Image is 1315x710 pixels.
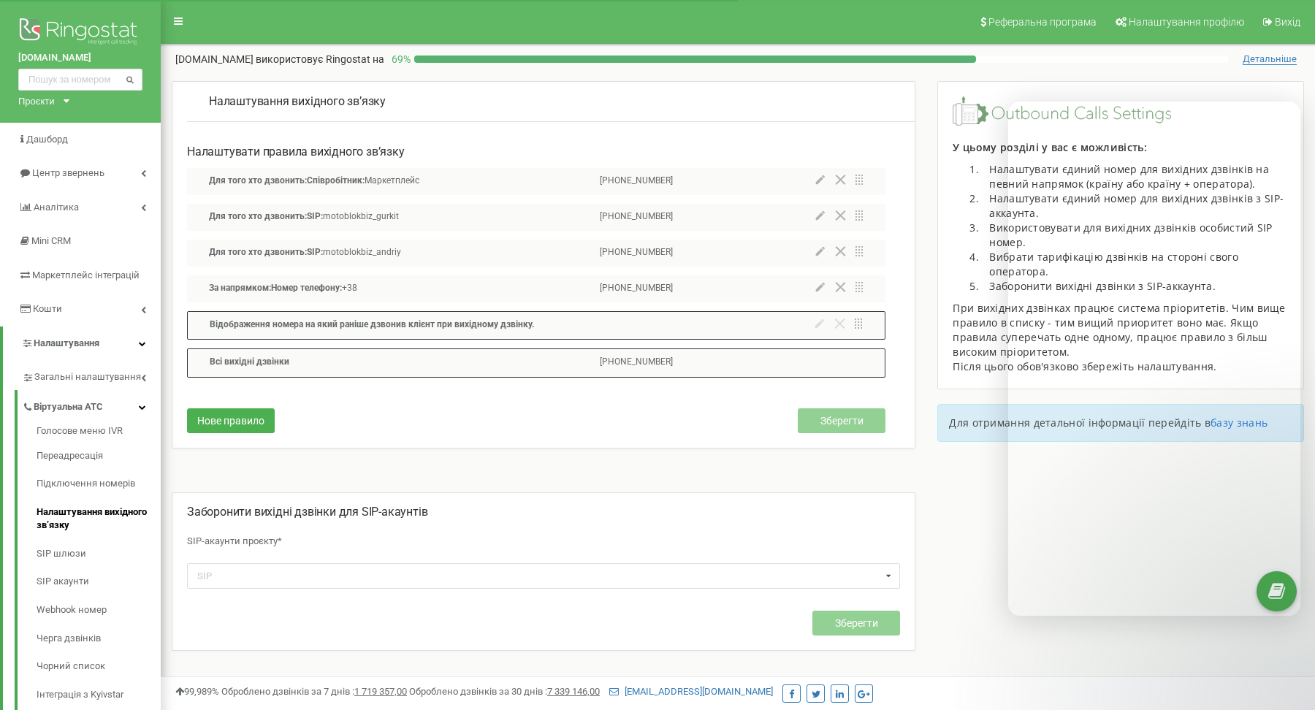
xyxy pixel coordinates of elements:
[307,211,323,221] span: SIP:
[982,250,1289,279] li: Вибрати тарифікацію дзвінків на стороні свого оператора.
[988,16,1097,28] span: Реферальна програма
[600,246,673,260] p: [PHONE_NUMBER]
[209,211,307,221] span: Для того хто дзвонить:
[835,617,878,629] span: Зберегти
[982,162,1289,191] li: Налаштувати єдиний номер для вихідних дзвінків на певний напрямок (країну або країну + оператора).
[22,390,161,420] a: Віртуальна АТС
[187,204,885,231] div: Для того хто дзвонить:SIP:motoblokbiz_gurkit[PHONE_NUMBER]
[187,168,885,195] div: Для того хто дзвонить:Співробітник:Маркетплейс[PHONE_NUMBER]
[37,681,161,709] a: Інтеграція з Kyivstar
[1129,16,1244,28] span: Налаштування профілю
[953,140,1289,155] p: У цьому розділі у вас є можливість:
[187,505,427,519] span: Заборонити вихідні дзвінки для SIP-акаунтів
[197,415,264,427] span: Нове правило
[37,568,161,596] a: SIP акаунти
[1243,53,1297,65] span: Детальніше
[600,356,673,370] p: [PHONE_NUMBER]
[953,301,1289,359] div: При вихідних дзвінках працює система пріоритетів. Чим вище правило в списку - тим вищий приоритет...
[209,283,271,293] span: За напрямком:
[37,498,161,540] a: Налаштування вихідного зв’язку
[256,53,384,65] span: використовує Ringostat на
[37,540,161,568] a: SIP шлюзи
[210,356,289,367] span: Всi вихiднi дзвінки
[209,247,307,257] span: Для того хто дзвонить:
[18,51,142,65] a: [DOMAIN_NAME]
[37,424,161,442] a: Голосове меню IVR
[209,210,457,224] p: motoblokbiz_gurkit
[384,52,414,66] p: 69 %
[982,191,1289,221] li: Налаштувати єдиний номер для вихідних дзвінків з SIP-аккаунта.
[187,408,275,433] button: Нове правило
[187,535,282,546] span: SIP-акаунти проєкту*
[609,686,773,697] a: [EMAIL_ADDRESS][DOMAIN_NAME]
[34,337,99,348] span: Налаштування
[37,470,161,498] a: Підключення номерів
[949,416,1292,430] p: Для отримання детальної інформації перейдіть в
[18,94,55,108] div: Проєкти
[31,235,71,246] span: Mini CRM
[187,275,885,302] div: За напрямком:Номер телефону:+38[PHONE_NUMBER]
[600,210,673,224] p: [PHONE_NUMBER]
[209,282,457,296] p: +38
[175,686,219,697] span: 99,989%
[34,202,79,213] span: Аналiтика
[221,686,407,697] span: Оброблено дзвінків за 7 днів :
[820,415,864,427] span: Зберегти
[37,596,161,625] a: Webhook номер
[953,96,1171,126] img: image
[1275,16,1300,28] span: Вихід
[187,311,885,340] div: Відображення номера на який раніше дзвонив клієнт при вихідному дзвінку.
[271,283,342,293] span: Номер телефону:
[26,134,68,145] span: Дашборд
[547,686,600,697] u: 7 339 146,00
[209,175,307,186] span: Для того хто дзвонить:
[307,175,365,186] span: Співробітник:
[982,279,1289,294] li: Заборонити вихідні дзвінки з SIP-аккаунта.
[37,652,161,681] a: Чорний список
[22,360,161,390] a: Загальні налаштування
[3,327,161,361] a: Налаштування
[812,611,900,635] button: Зберегти
[798,408,885,433] button: Зберегти
[210,319,534,329] span: Відображення номера на який раніше дзвонив клієнт при вихідному дзвінку.
[194,568,232,584] div: SIP
[175,52,384,66] p: [DOMAIN_NAME]
[209,246,457,260] p: motoblokbiz_andriy
[32,270,140,280] span: Маркетплейс інтеграцій
[1265,627,1300,663] iframe: Intercom live chat
[307,247,323,257] span: SIP:
[34,400,103,414] span: Віртуальна АТС
[18,15,142,51] img: Ringostat logo
[33,303,62,314] span: Кошти
[187,240,885,267] div: Для того хто дзвонить:SIP:motoblokbiz_andriy[PHONE_NUMBER]
[187,145,405,159] span: Налаштувати правила вихідного зв’язку
[982,221,1289,250] li: Використовувати для вихідних дзвінків особистий SIP номер.
[32,167,104,178] span: Центр звернень
[953,359,1289,374] div: Після цього обов'язково збережіть налаштування.
[600,282,673,296] p: [PHONE_NUMBER]
[354,686,407,697] u: 1 719 357,00
[600,175,673,188] p: [PHONE_NUMBER]
[409,686,600,697] span: Оброблено дзвінків за 30 днів :
[209,93,893,110] p: Налаштування вихідного зв’язку
[209,175,457,188] p: Маркетплейс
[18,69,142,91] input: Пошук за номером
[34,370,141,384] span: Загальні налаштування
[1008,102,1300,616] iframe: Intercom live chat
[37,625,161,653] a: Черга дзвінків
[37,442,161,470] a: Переадресація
